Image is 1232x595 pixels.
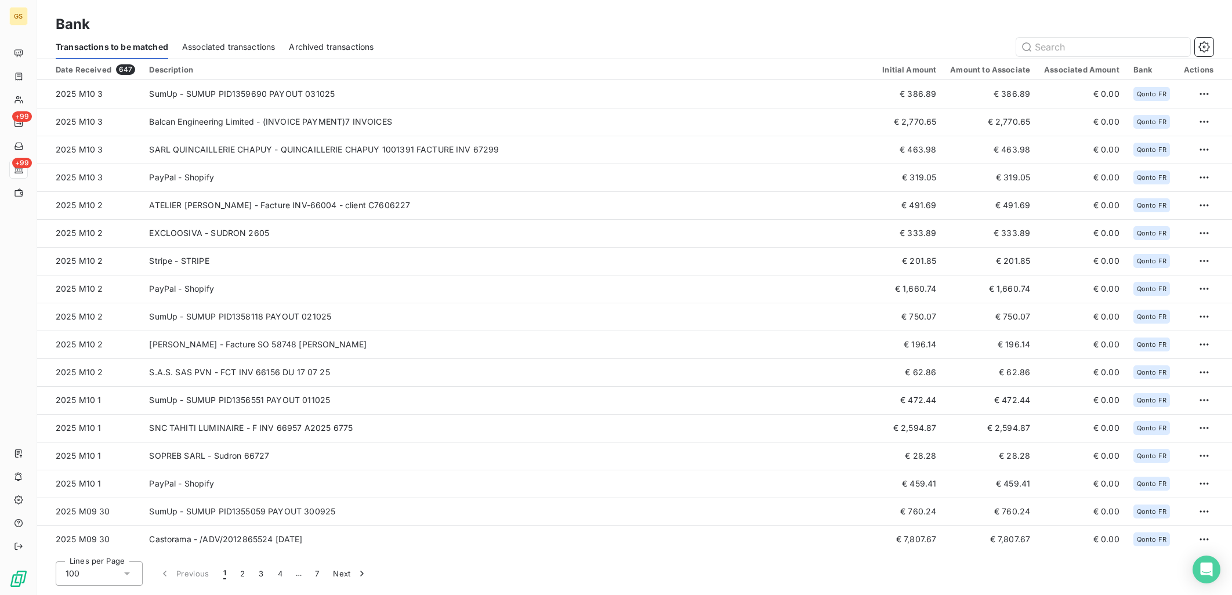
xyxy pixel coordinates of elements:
td: € 28.28 [875,442,943,470]
td: € 760.24 [875,498,943,525]
td: € 0.00 [1037,275,1126,303]
span: +99 [12,111,32,122]
span: Associated transactions [182,41,275,53]
span: Qonto FR [1137,425,1166,431]
td: € 0.00 [1037,303,1126,331]
td: 2025 M10 1 [37,414,142,442]
span: Qonto FR [1137,257,1166,264]
span: Qonto FR [1137,202,1166,209]
span: Qonto FR [1137,230,1166,237]
td: € 0.00 [1037,331,1126,358]
div: Description [149,65,868,74]
img: Logo LeanPay [9,569,28,588]
td: € 463.98 [943,136,1037,164]
span: Transactions to be matched [56,41,168,53]
button: 3 [252,561,270,586]
h3: Bank [56,14,90,35]
td: 2025 M10 2 [37,303,142,331]
td: € 386.89 [875,80,943,108]
td: 2025 M10 2 [37,331,142,358]
td: € 491.69 [875,191,943,219]
div: GS [9,7,28,26]
td: PayPal - Shopify [142,164,875,191]
td: € 0.00 [1037,164,1126,191]
td: € 201.85 [875,247,943,275]
td: SumUp - SUMUP PID1358118 PAYOUT 021025 [142,303,875,331]
button: 2 [233,561,252,586]
span: Qonto FR [1137,452,1166,459]
td: € 491.69 [943,191,1037,219]
td: € 62.86 [875,358,943,386]
td: 2025 M09 30 [37,525,142,553]
div: Actions [1184,65,1213,74]
td: € 472.44 [943,386,1037,414]
td: 2025 M10 3 [37,80,142,108]
div: Associated Amount [1044,65,1119,74]
td: € 319.05 [875,164,943,191]
div: Amount to Associate [950,65,1030,74]
td: [PERSON_NAME] - Facture SO 58748 [PERSON_NAME] [142,331,875,358]
td: € 472.44 [875,386,943,414]
td: € 0.00 [1037,108,1126,136]
td: € 750.07 [875,303,943,331]
td: SumUp - SUMUP PID1356551 PAYOUT 011025 [142,386,875,414]
td: € 0.00 [1037,414,1126,442]
td: € 0.00 [1037,498,1126,525]
td: € 386.89 [943,80,1037,108]
td: 2025 M10 3 [37,108,142,136]
td: € 2,770.65 [875,108,943,136]
div: Date Received [56,64,135,75]
td: 2025 M09 30 [37,498,142,525]
span: Qonto FR [1137,90,1166,97]
td: € 0.00 [1037,247,1126,275]
td: € 750.07 [943,303,1037,331]
td: 2025 M10 1 [37,442,142,470]
td: € 333.89 [875,219,943,247]
td: ATELIER [PERSON_NAME] - Facture INV-66004 - client C7606227 [142,191,875,219]
span: Qonto FR [1137,285,1166,292]
td: SumUp - SUMUP PID1359690 PAYOUT 031025 [142,80,875,108]
button: Previous [152,561,216,586]
td: € 196.14 [943,331,1037,358]
td: € 0.00 [1037,386,1126,414]
td: PayPal - Shopify [142,470,875,498]
td: € 28.28 [943,442,1037,470]
td: SARL QUINCAILLERIE CHAPUY - QUINCAILLERIE CHAPUY 1001391 FACTURE INV 67299 [142,136,875,164]
td: SumUp - SUMUP PID1355059 PAYOUT 300925 [142,498,875,525]
td: Castorama - /ADV/2012865524 [DATE] [142,525,875,553]
td: € 196.14 [875,331,943,358]
td: € 0.00 [1037,80,1126,108]
span: Qonto FR [1137,508,1166,515]
td: € 319.05 [943,164,1037,191]
td: 2025 M10 2 [37,191,142,219]
td: € 62.86 [943,358,1037,386]
span: 1 [223,568,226,579]
td: Balcan Engineering Limited - (INVOICE PAYMENT)7 INVOICES [142,108,875,136]
td: € 459.41 [875,470,943,498]
td: € 1,660.74 [943,275,1037,303]
td: 2025 M10 2 [37,247,142,275]
span: Qonto FR [1137,174,1166,181]
td: 2025 M10 2 [37,219,142,247]
span: Qonto FR [1137,536,1166,543]
td: 2025 M10 1 [37,470,142,498]
td: € 0.00 [1037,136,1126,164]
td: S.A.S. SAS PVN - FCT INV 66156 DU 17 07 25 [142,358,875,386]
td: € 7,807.67 [875,525,943,553]
span: Qonto FR [1137,480,1166,487]
span: Qonto FR [1137,313,1166,320]
td: SNC TAHITI LUMINAIRE - F INV 66957 A2025 6775 [142,414,875,442]
td: € 7,807.67 [943,525,1037,553]
button: 7 [308,561,326,586]
td: € 760.24 [943,498,1037,525]
td: PayPal - Shopify [142,275,875,303]
td: € 0.00 [1037,358,1126,386]
div: Bank [1133,65,1170,74]
td: € 0.00 [1037,525,1126,553]
span: Qonto FR [1137,118,1166,125]
span: … [289,564,308,583]
td: 2025 M10 1 [37,386,142,414]
td: € 459.41 [943,470,1037,498]
td: € 201.85 [943,247,1037,275]
span: 100 [66,568,79,579]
